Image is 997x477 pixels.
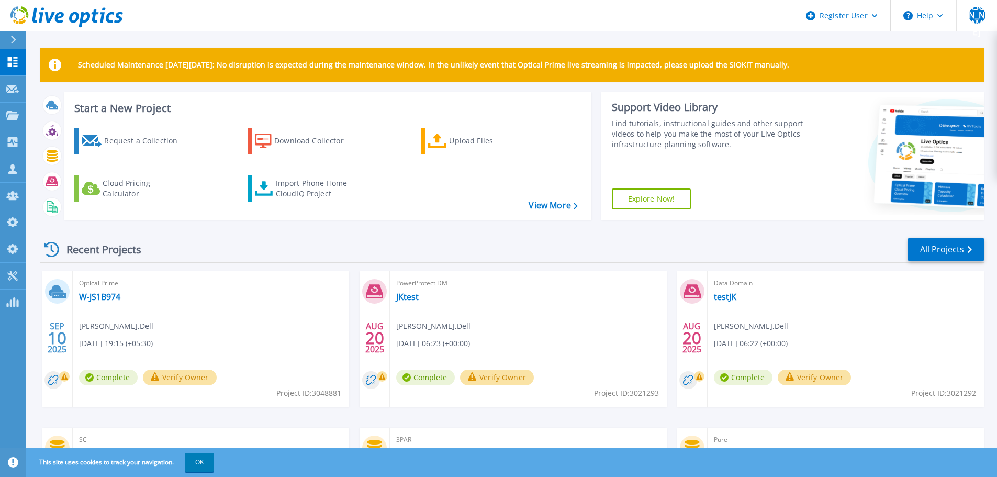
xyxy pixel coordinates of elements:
button: OK [185,453,214,472]
span: Data Domain [714,278,978,289]
a: Upload Files [421,128,537,154]
span: PowerProtect DM [396,278,660,289]
a: W-JS1B974 [79,292,120,302]
div: Import Phone Home CloudIQ Project [276,178,357,199]
div: Recent Projects [40,237,155,262]
div: Request a Collection [104,130,188,151]
span: Project ID: 3048881 [276,387,341,399]
a: JKtest [396,292,419,302]
div: SEP 2025 [47,319,67,357]
span: 3PAR [396,434,660,446]
span: Complete [714,370,772,385]
span: [DATE] 06:22 (+00:00) [714,338,788,349]
span: SC [79,434,343,446]
a: Download Collector [248,128,364,154]
a: Request a Collection [74,128,191,154]
div: AUG 2025 [365,319,385,357]
span: 20 [365,334,384,342]
span: [PERSON_NAME] , Dell [396,320,471,332]
p: Scheduled Maintenance [DATE][DATE]: No disruption is expected during the maintenance window. In t... [78,61,789,69]
span: This site uses cookies to track your navigation. [29,453,214,472]
a: All Projects [908,238,984,261]
span: Project ID: 3021292 [911,387,976,399]
button: Verify Owner [460,370,534,385]
span: Pure [714,434,978,446]
div: Support Video Library [612,101,807,114]
div: Download Collector [274,130,358,151]
span: [DATE] 19:15 (+05:30) [79,338,153,349]
a: Explore Now! [612,188,691,209]
a: testJK [714,292,736,302]
span: [PERSON_NAME] , Dell [714,320,788,332]
div: Upload Files [449,130,533,151]
span: [DATE] 06:23 (+00:00) [396,338,470,349]
span: Project ID: 3021293 [594,387,659,399]
div: Cloud Pricing Calculator [103,178,186,199]
span: 10 [48,334,66,342]
a: View More [529,201,577,210]
span: [PERSON_NAME] , Dell [79,320,153,332]
span: Complete [79,370,138,385]
button: Verify Owner [143,370,217,385]
div: AUG 2025 [682,319,702,357]
h3: Start a New Project [74,103,577,114]
span: 20 [682,334,701,342]
span: Complete [396,370,455,385]
button: Verify Owner [778,370,852,385]
span: Optical Prime [79,278,343,289]
div: Find tutorials, instructional guides and other support videos to help you make the most of your L... [612,118,807,150]
a: Cloud Pricing Calculator [74,175,191,202]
